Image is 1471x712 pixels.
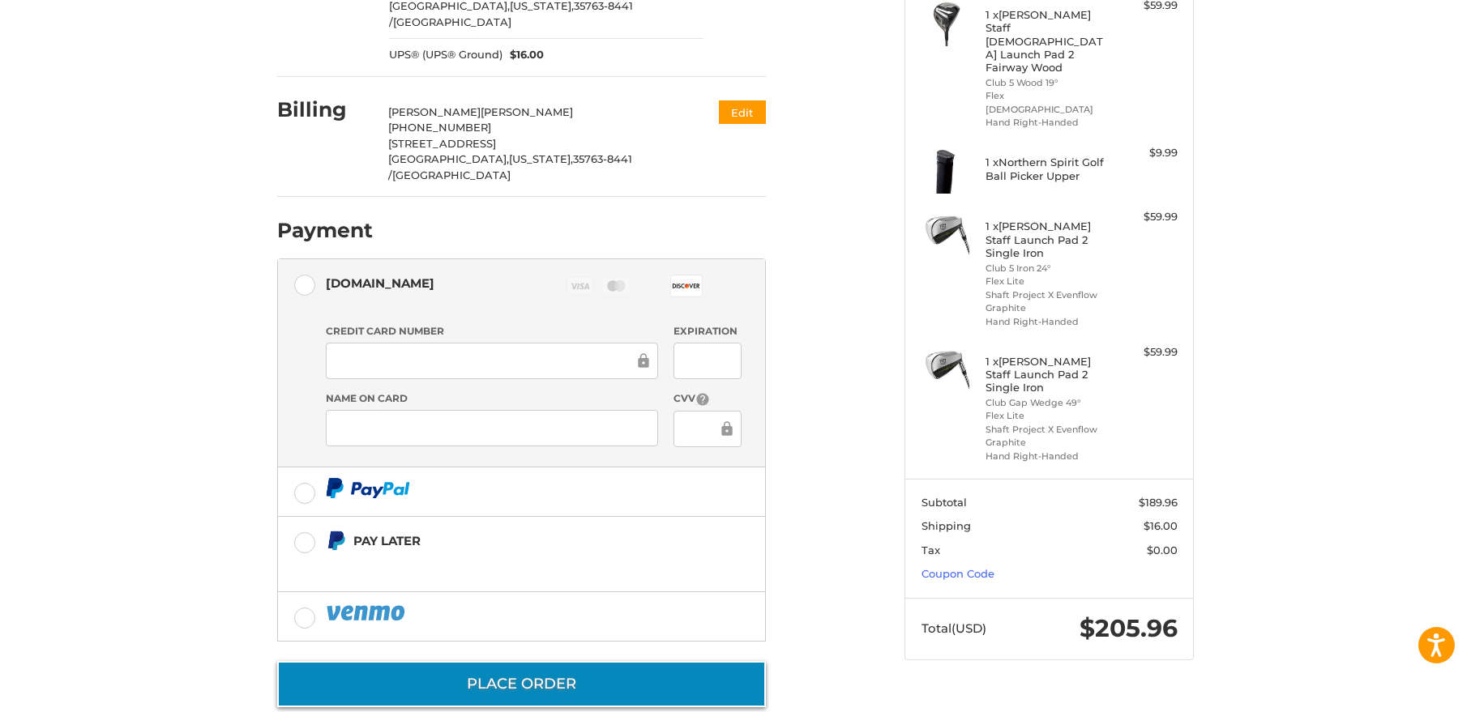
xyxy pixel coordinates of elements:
[1147,544,1178,556] span: $0.00
[986,423,1110,450] li: Shaft Project X Evenflow Graphite
[986,76,1110,90] li: Club 5 Wood 19°
[922,620,986,636] span: Total (USD)
[986,220,1110,259] h4: 1 x [PERSON_NAME] Staff Launch Pad 2 Single Iron
[922,567,994,580] a: Coupon Code
[719,100,766,124] button: Edit
[326,531,346,551] img: Pay Later icon
[388,152,632,181] span: 35763-8441 /
[986,262,1110,275] li: Club 5 Iron 24°
[1114,145,1178,161] div: $9.99
[673,324,741,339] label: Expiration
[388,137,496,150] span: [STREET_ADDRESS]
[1337,668,1471,712] iframe: Google Customer Reviews
[986,89,1110,116] li: Flex [DEMOGRAPHIC_DATA]
[986,315,1110,329] li: Hand Right-Handed
[277,218,373,243] h2: Payment
[986,288,1110,315] li: Shaft Project X Evenflow Graphite
[326,324,658,339] label: Credit Card Number
[1114,344,1178,360] div: $59.99
[326,391,658,406] label: Name on Card
[388,105,481,118] span: [PERSON_NAME]
[1144,519,1178,532] span: $16.00
[922,544,940,556] span: Tax
[986,116,1110,130] li: Hand Right-Handed
[392,168,511,181] span: [GEOGRAPHIC_DATA]
[389,47,502,63] span: UPS® (UPS® Ground)
[481,105,573,118] span: [PERSON_NAME]
[326,270,434,296] div: [DOMAIN_NAME]
[986,156,1110,182] h4: 1 x Northern Spirit Golf Ball Picker Upper
[388,152,509,165] span: [GEOGRAPHIC_DATA],
[986,275,1110,288] li: Flex Lite
[353,527,664,554] div: Pay Later
[388,121,491,134] span: [PHONE_NUMBER]
[509,152,573,165] span: [US_STATE],
[673,391,741,407] label: CVV
[393,15,511,28] span: [GEOGRAPHIC_DATA]
[326,557,665,572] iframe: PayPal Message 1
[277,661,766,707] button: Place Order
[986,409,1110,423] li: Flex Lite
[1080,613,1178,643] span: $205.96
[326,603,408,623] img: PayPal icon
[986,396,1110,410] li: Club Gap Wedge 49°
[326,478,410,498] img: PayPal icon
[986,355,1110,394] h4: 1 x [PERSON_NAME] Staff Launch Pad 2 Single Iron
[1114,209,1178,225] div: $59.99
[922,496,967,509] span: Subtotal
[502,47,545,63] span: $16.00
[277,97,372,122] h2: Billing
[1139,496,1178,509] span: $189.96
[986,8,1110,74] h4: 1 x [PERSON_NAME] Staff [DEMOGRAPHIC_DATA] Launch Pad 2 Fairway Wood
[922,519,971,532] span: Shipping
[986,450,1110,463] li: Hand Right-Handed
